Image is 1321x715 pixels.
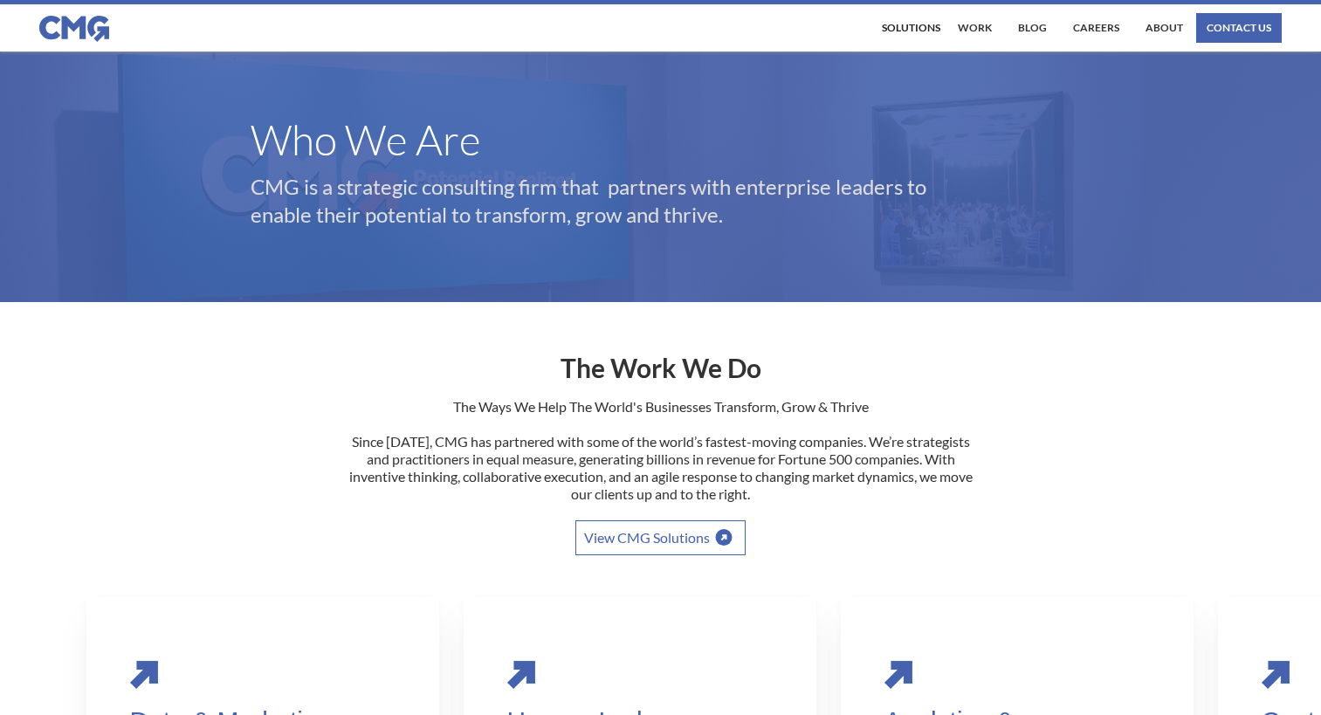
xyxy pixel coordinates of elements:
h2: The Work We Do [347,337,975,381]
img: CMG logo in blue. [39,16,109,42]
p: The Ways We Help The World's Businesses Transform, Grow & Thrive Since [DATE], CMG has partnered ... [347,398,975,520]
p: CMG is a strategic consulting firm that partners with enterprise leaders to enable their potentia... [251,173,984,229]
div: contact us [1207,23,1271,33]
div: Solutions [882,23,940,33]
a: About [1141,13,1187,43]
h1: Who We Are [251,124,1071,155]
a: Careers [1069,13,1124,43]
a: work [953,13,996,43]
a: View CMG Solutions [575,520,746,555]
a: Blog [1014,13,1051,43]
